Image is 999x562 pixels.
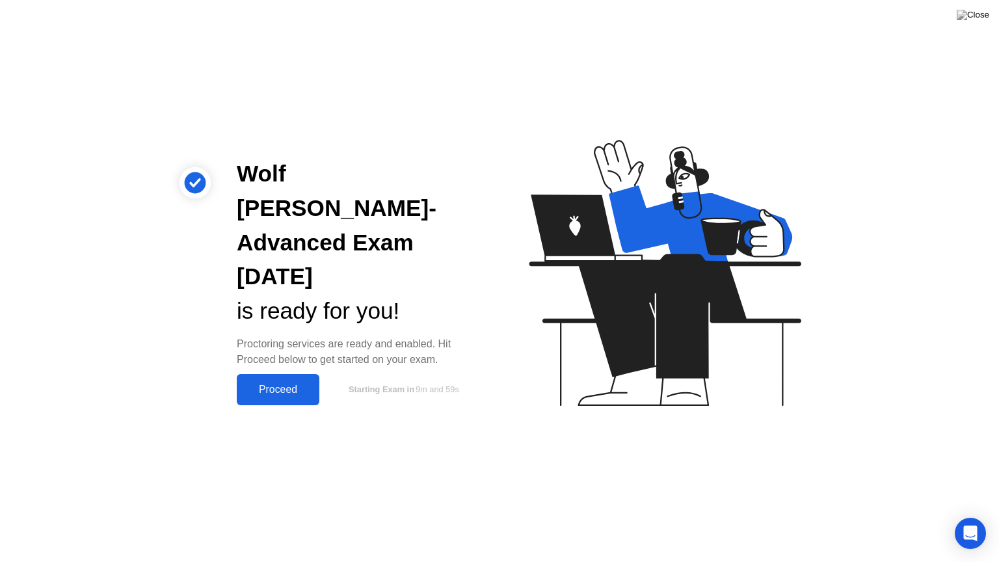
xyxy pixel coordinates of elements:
div: Open Intercom Messenger [955,518,986,549]
div: is ready for you! [237,294,479,328]
div: Wolf [PERSON_NAME]- Advanced Exam [DATE] [237,157,479,294]
div: Proceed [241,384,315,395]
button: Starting Exam in9m and 59s [326,377,479,402]
div: Proctoring services are ready and enabled. Hit Proceed below to get started on your exam. [237,336,479,368]
span: 9m and 59s [416,384,459,394]
img: Close [957,10,989,20]
button: Proceed [237,374,319,405]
